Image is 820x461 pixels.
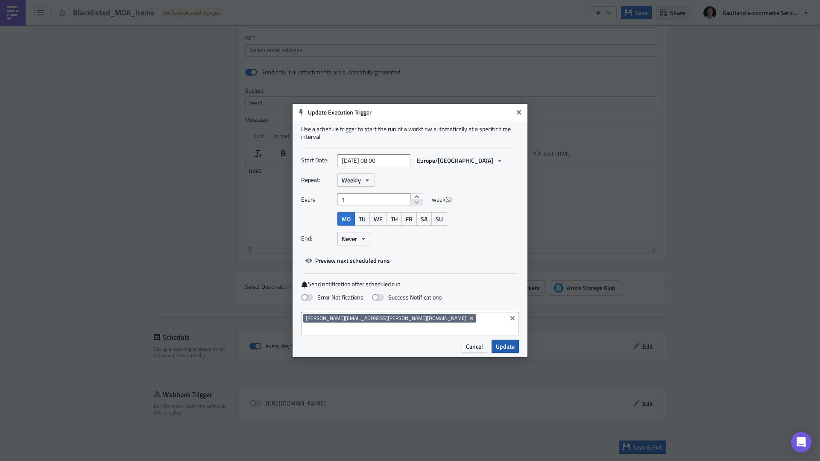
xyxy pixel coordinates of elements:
span: Weekly [342,176,361,185]
button: SU [431,212,447,226]
span: TH [391,214,398,223]
button: Cancel [462,340,487,353]
button: FR [401,212,417,226]
span: SU [436,214,443,223]
span: TU [359,214,366,223]
button: MO [337,212,355,226]
button: Never [337,232,371,245]
button: Preview next scheduled runs [301,254,394,267]
span: Never [342,234,357,243]
span: FR [406,214,413,223]
span: Cancel [466,342,483,351]
button: TH [387,212,402,226]
span: MO [342,214,351,223]
button: decrement [410,200,423,206]
label: Send notification after scheduled run [301,280,519,288]
input: YYYY-MM-DD HH:mm [337,154,410,167]
button: Remove Tag [468,314,476,323]
button: WE [369,212,387,226]
label: Success Notifications [372,294,442,301]
button: Update [492,340,519,353]
button: increment [410,193,423,200]
button: Clear selected items [507,313,518,323]
button: Close [512,106,525,119]
label: Error Notifications [301,294,363,301]
label: End: [301,232,333,245]
span: [PERSON_NAME][EMAIL_ADDRESS][PERSON_NAME][DOMAIN_NAME] [306,315,466,322]
span: week(s) [432,193,452,206]
div: Open Intercom Messenger [791,432,811,452]
h6: Update Execution Trigger [308,109,513,116]
button: TU [354,212,370,226]
span: Update [496,342,515,351]
div: Use a schedule trigger to start the run of a workflow automatically at a specific time interval. [301,125,519,141]
span: WE [374,214,383,223]
p: test2 [3,3,408,10]
label: Start Date: [301,154,333,167]
button: Europe/[GEOGRAPHIC_DATA] [413,154,507,167]
label: Every [301,193,333,206]
label: Repeat: [301,173,333,186]
span: Europe/[GEOGRAPHIC_DATA] [417,156,493,165]
body: Rich Text Area. Press ALT-0 for help. [3,3,408,10]
button: SA [416,212,432,226]
button: Weekly [337,173,375,187]
span: SA [421,214,428,223]
span: Preview next scheduled runs [315,256,390,265]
